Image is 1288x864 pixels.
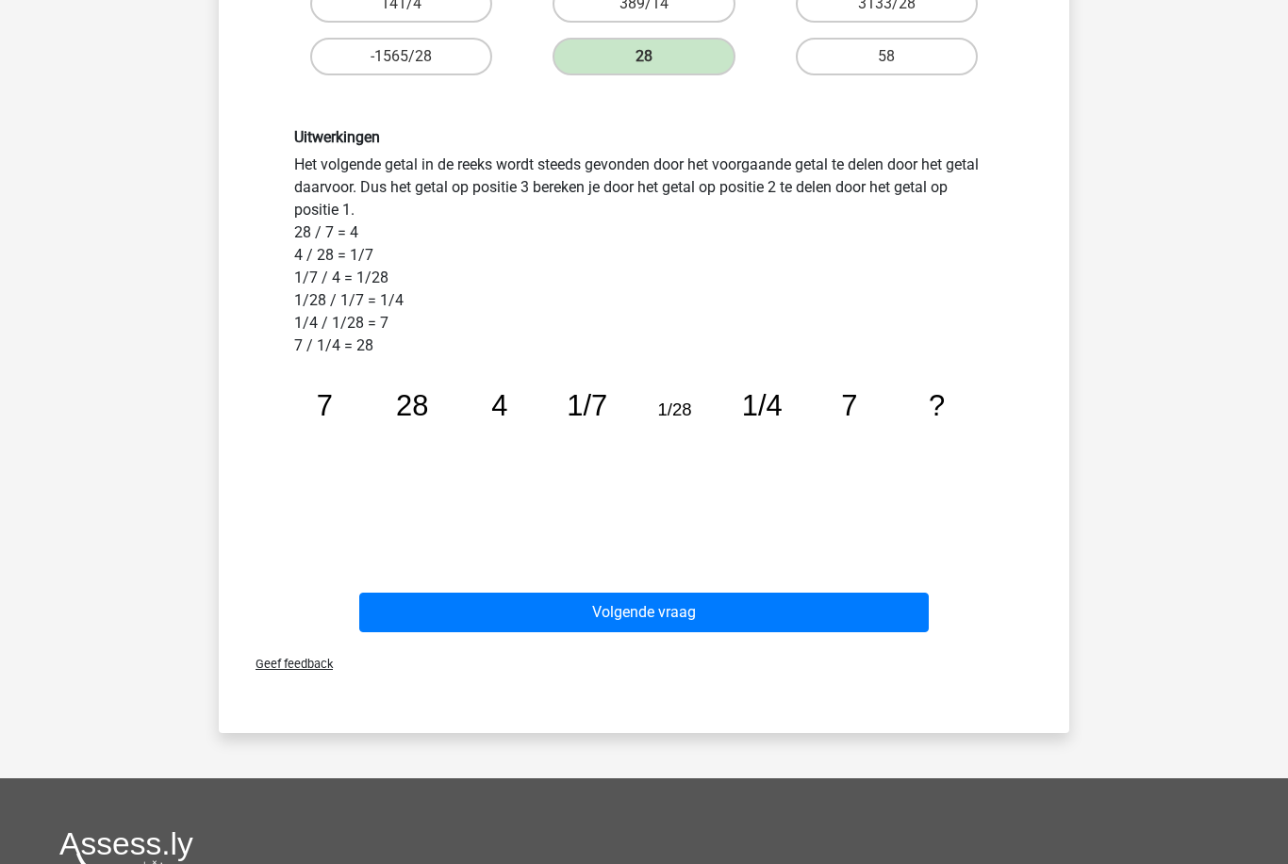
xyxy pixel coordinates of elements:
[491,390,507,423] tspan: 4
[929,390,945,423] tspan: ?
[294,129,994,147] h6: Uitwerkingen
[280,129,1008,533] div: Het volgende getal in de reeks wordt steeds gevonden door het voorgaande getal te delen door het ...
[553,39,735,76] label: 28
[359,594,930,633] button: Volgende vraag
[317,390,333,423] tspan: 7
[240,658,333,672] span: Geef feedback
[567,390,607,423] tspan: 1/7
[796,39,978,76] label: 58
[310,39,492,76] label: -1565/28
[396,390,428,423] tspan: 28
[841,390,857,423] tspan: 7
[742,390,783,423] tspan: 1/4
[657,400,691,420] tspan: 1/28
